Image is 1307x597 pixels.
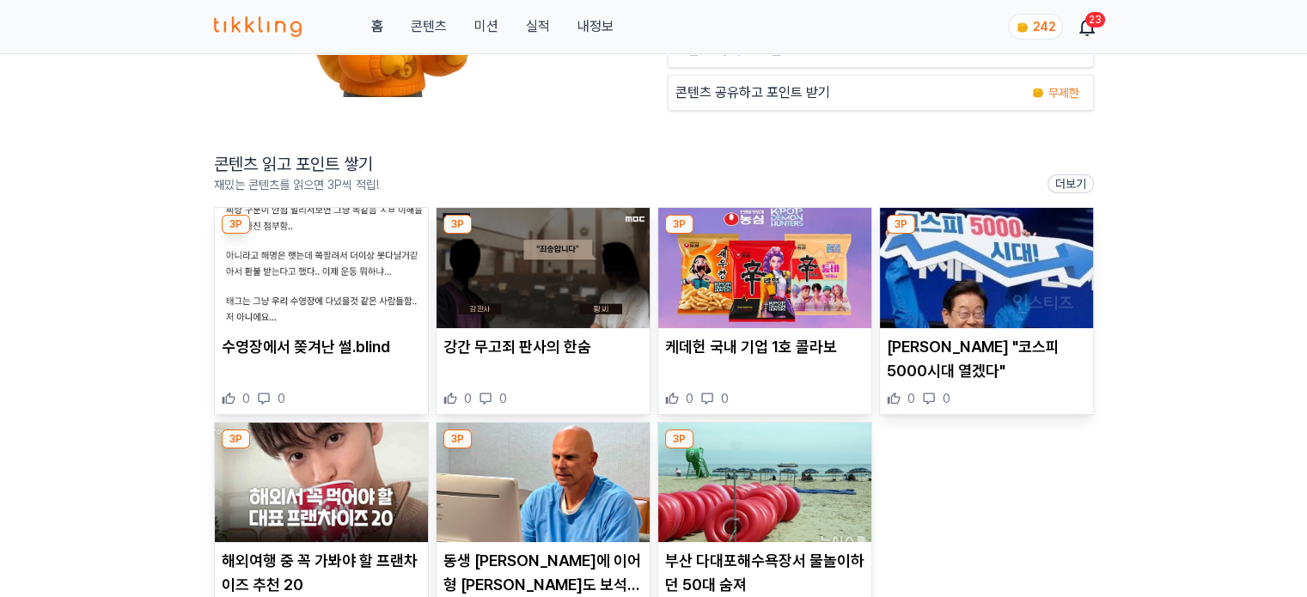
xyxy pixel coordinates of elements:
span: 0 [721,390,729,407]
img: 티끌링 [214,16,302,37]
div: 23 [1085,12,1105,27]
span: 0 [686,390,693,407]
span: 0 [499,390,507,407]
img: coin [1016,21,1029,34]
span: 무제한 [1048,84,1079,101]
img: 이재명 "코스피 5000시대 열겠다" [880,208,1093,328]
a: 내정보 [577,16,613,37]
img: coin [1031,86,1045,100]
div: 3P [222,215,250,234]
h2: 콘텐츠 읽고 포인트 쌓기 [214,152,379,176]
a: 실적 [525,16,549,37]
p: [PERSON_NAME] "코스피 5000시대 열겠다" [887,335,1086,383]
div: 3P [222,429,250,448]
div: 3P [443,215,472,234]
p: 재밌는 콘텐츠를 읽으면 3P씩 적립! [214,176,379,193]
div: 3P 케데헌 국내 기업 1호 콜라보 케데헌 국내 기업 1호 콜라보 0 0 [657,207,872,415]
p: 동생 [PERSON_NAME]에 이어 형 [PERSON_NAME]도 보석 거부돼 [443,549,643,597]
span: 0 [464,390,472,407]
a: 콘텐츠 공유하고 포인트 받기 coin 무제한 [668,75,1094,111]
div: 3P [665,215,693,234]
a: 더보기 [1047,174,1094,193]
img: 강간 무고죄 판사의 한숨 [437,208,650,328]
p: 강간 무고죄 판사의 한숨 [443,335,643,359]
span: 0 [943,390,950,407]
div: 3P [665,429,693,448]
img: 해외여행 중 꼭 가봐야 할 프랜차이즈 추천 20 [215,423,428,543]
div: 3P [443,429,472,448]
p: 부산 다대포해수욕장서 물놀이하던 50대 숨져 [665,549,864,597]
p: 콘텐츠 공유하고 포인트 받기 [675,82,830,103]
img: 부산 다대포해수욕장서 물놀이하던 50대 숨져 [658,423,871,543]
p: 해외여행 중 꼭 가봐야 할 프랜차이즈 추천 20 [222,549,421,597]
img: 수영장에서 쫒겨난 썰.blind [215,208,428,328]
img: 동생 에릭에 이어 형 라일 메넨데스도 보석 거부돼 [437,423,650,543]
div: 3P 강간 무고죄 판사의 한숨 강간 무고죄 판사의 한숨 0 0 [436,207,650,415]
p: 수영장에서 쫒겨난 썰.blind [222,335,421,359]
span: 0 [278,390,285,407]
a: 콘텐츠 [410,16,446,37]
p: 케데헌 국내 기업 1호 콜라보 [665,335,864,359]
a: 홈 [370,16,382,37]
div: 3P 수영장에서 쫒겨난 썰.blind 수영장에서 쫒겨난 썰.blind 0 0 [214,207,429,415]
img: 케데헌 국내 기업 1호 콜라보 [658,208,871,328]
a: coin 242 [1008,14,1060,40]
div: 3P 이재명 "코스피 5000시대 열겠다" [PERSON_NAME] "코스피 5000시대 열겠다" 0 0 [879,207,1094,415]
span: 0 [242,390,250,407]
span: 242 [1033,20,1055,34]
button: 미션 [473,16,498,37]
a: 23 [1080,16,1094,37]
div: 3P [887,215,915,234]
span: 0 [907,390,915,407]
